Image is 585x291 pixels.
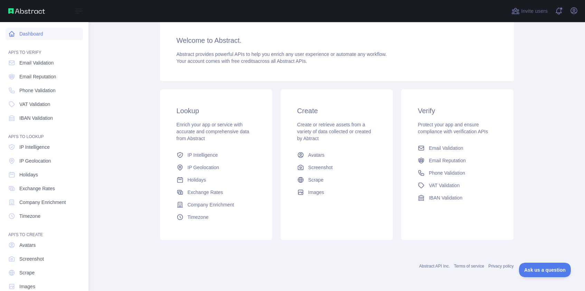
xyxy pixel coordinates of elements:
[19,87,56,94] span: Phone Validation
[308,164,333,171] span: Screenshot
[297,106,376,116] h3: Create
[297,122,371,141] span: Create or retrieve assets from a variety of data collected or created by Abtract
[294,186,379,198] a: Images
[188,152,218,158] span: IP Intelligence
[19,171,38,178] span: Holidays
[418,122,488,134] span: Protect your app and ensure compliance with verification APIs
[19,213,40,220] span: Timezone
[19,73,56,80] span: Email Reputation
[232,58,255,64] span: free credits
[521,7,548,15] span: Invite users
[188,201,234,208] span: Company Enrichment
[6,126,83,139] div: API'S TO LOOKUP
[174,149,258,161] a: IP Intelligence
[418,106,497,116] h3: Verify
[6,112,83,124] a: IBAN Validation
[188,189,223,196] span: Exchange Rates
[19,59,54,66] span: Email Validation
[174,198,258,211] a: Company Enrichment
[6,168,83,181] a: Holidays
[6,155,83,167] a: IP Geolocation
[6,239,83,251] a: Avatars
[6,141,83,153] a: IP Intelligence
[429,157,466,164] span: Email Reputation
[308,176,323,183] span: Scrape
[415,179,500,192] a: VAT Validation
[6,253,83,265] a: Screenshot
[188,164,219,171] span: IP Geolocation
[6,182,83,195] a: Exchange Rates
[19,101,50,108] span: VAT Validation
[308,152,324,158] span: Avatars
[6,266,83,279] a: Scrape
[6,84,83,97] a: Phone Validation
[19,185,55,192] span: Exchange Rates
[308,189,324,196] span: Images
[488,264,513,269] a: Privacy policy
[429,145,463,152] span: Email Validation
[294,174,379,186] a: Scrape
[19,255,44,262] span: Screenshot
[8,8,45,14] img: Abstract API
[19,144,50,151] span: IP Intelligence
[188,176,206,183] span: Holidays
[519,263,571,277] iframe: Toggle Customer Support
[415,142,500,154] a: Email Validation
[19,283,35,290] span: Images
[177,36,497,45] h3: Welcome to Abstract.
[19,157,51,164] span: IP Geolocation
[454,264,484,269] a: Terms of service
[6,41,83,55] div: API'S TO VERIFY
[6,196,83,208] a: Company Enrichment
[429,182,460,189] span: VAT Validation
[177,58,307,64] span: Your account comes with across all Abstract APIs.
[429,194,462,201] span: IBAN Validation
[6,210,83,222] a: Timezone
[188,214,209,221] span: Timezone
[294,161,379,174] a: Screenshot
[19,199,66,206] span: Company Enrichment
[419,264,450,269] a: Abstract API Inc.
[177,51,387,57] span: Abstract provides powerful APIs to help you enrich any user experience or automate any workflow.
[19,115,53,122] span: IBAN Validation
[19,242,36,249] span: Avatars
[415,167,500,179] a: Phone Validation
[429,169,465,176] span: Phone Validation
[6,224,83,237] div: API'S TO CREATE
[174,211,258,223] a: Timezone
[415,192,500,204] a: IBAN Validation
[6,57,83,69] a: Email Validation
[174,174,258,186] a: Holidays
[6,98,83,110] a: VAT Validation
[177,122,249,141] span: Enrich your app or service with accurate and comprehensive data from Abstract
[19,269,35,276] span: Scrape
[294,149,379,161] a: Avatars
[174,186,258,198] a: Exchange Rates
[177,106,256,116] h3: Lookup
[6,28,83,40] a: Dashboard
[510,6,549,17] button: Invite users
[415,154,500,167] a: Email Reputation
[174,161,258,174] a: IP Geolocation
[6,70,83,83] a: Email Reputation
